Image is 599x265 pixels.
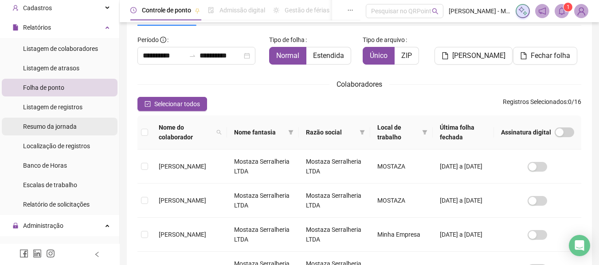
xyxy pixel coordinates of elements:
[370,150,432,184] td: MOSTAZA
[216,130,222,135] span: search
[286,126,295,139] span: filter
[401,51,412,60] span: ZIP
[360,130,365,135] span: filter
[142,7,191,14] span: Controle de ponto
[299,218,370,252] td: Mostaza Serralheria LTDA
[12,5,19,11] span: user-add
[208,7,214,13] span: file-done
[433,218,494,252] td: [DATE] a [DATE]
[154,99,200,109] span: Selecionar todos
[23,142,90,150] span: Localização de registros
[567,4,570,10] span: 1
[503,97,581,111] span: : 0 / 16
[370,218,432,252] td: Minha Empresa
[520,52,527,59] span: file
[23,243,67,250] span: Ajustes da folha
[159,163,206,170] span: [PERSON_NAME]
[12,223,19,229] span: lock
[137,97,207,111] button: Selecionar todos
[12,24,19,31] span: file
[370,184,432,218] td: MOSTAZA
[422,130,427,135] span: filter
[227,184,299,218] td: Mostaza Serralheria LTDA
[363,35,405,45] span: Tipo de arquivo
[347,7,353,13] span: ellipsis
[234,127,285,137] span: Nome fantasia
[337,80,382,88] span: Colaboradores
[159,197,206,204] span: [PERSON_NAME]
[20,249,28,258] span: facebook
[195,8,200,13] span: pushpin
[518,6,528,16] img: sparkle-icon.fc2bf0ac1784a2077858766a79e2daf3.svg
[575,4,588,18] img: 85926
[159,231,206,238] span: [PERSON_NAME]
[299,184,370,218] td: Mostaza Serralheria LTDA
[23,181,77,188] span: Escalas de trabalho
[219,7,265,14] span: Admissão digital
[46,249,55,258] span: instagram
[299,150,370,184] td: Mostaza Serralheria LTDA
[189,52,196,59] span: swap-right
[313,51,344,60] span: Estendida
[145,101,151,107] span: check-square
[513,47,577,65] button: Fechar folha
[276,51,299,60] span: Normal
[33,249,42,258] span: linkedin
[23,222,63,229] span: Administração
[23,162,67,169] span: Banco de Horas
[288,130,294,135] span: filter
[269,35,305,45] span: Tipo de folha
[432,8,438,15] span: search
[159,123,213,142] span: Nome do colaborador
[433,150,494,184] td: [DATE] a [DATE]
[23,4,52,12] span: Cadastros
[160,37,166,43] span: info-circle
[130,7,137,13] span: clock-circle
[503,98,567,105] span: Registros Selecionados
[23,104,82,111] span: Listagem de registros
[306,127,356,137] span: Razão social
[215,121,223,144] span: search
[377,123,418,142] span: Local de trabalho
[558,7,566,15] span: bell
[23,201,90,208] span: Relatório de solicitações
[433,115,494,150] th: Última folha fechada
[569,235,590,256] div: Open Intercom Messenger
[433,184,494,218] td: [DATE] a [DATE]
[370,51,388,60] span: Único
[420,121,429,144] span: filter
[358,126,367,139] span: filter
[449,6,510,16] span: [PERSON_NAME] - Mostaza Serralheria LTDA
[442,52,449,59] span: file
[23,123,77,130] span: Resumo da jornada
[137,36,159,43] span: Período
[285,7,329,14] span: Gestão de férias
[94,251,100,257] span: left
[23,84,64,91] span: Folha de ponto
[189,52,196,59] span: to
[538,7,546,15] span: notification
[501,127,551,137] span: Assinatura digital
[531,50,570,61] span: Fechar folha
[273,7,279,13] span: sun
[23,45,98,52] span: Listagem de colaboradores
[23,65,79,72] span: Listagem de atrasos
[452,50,505,61] span: [PERSON_NAME]
[435,47,513,65] button: [PERSON_NAME]
[227,150,299,184] td: Mostaza Serralheria LTDA
[564,3,572,12] sup: 1
[227,218,299,252] td: Mostaza Serralheria LTDA
[23,24,51,31] span: Relatórios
